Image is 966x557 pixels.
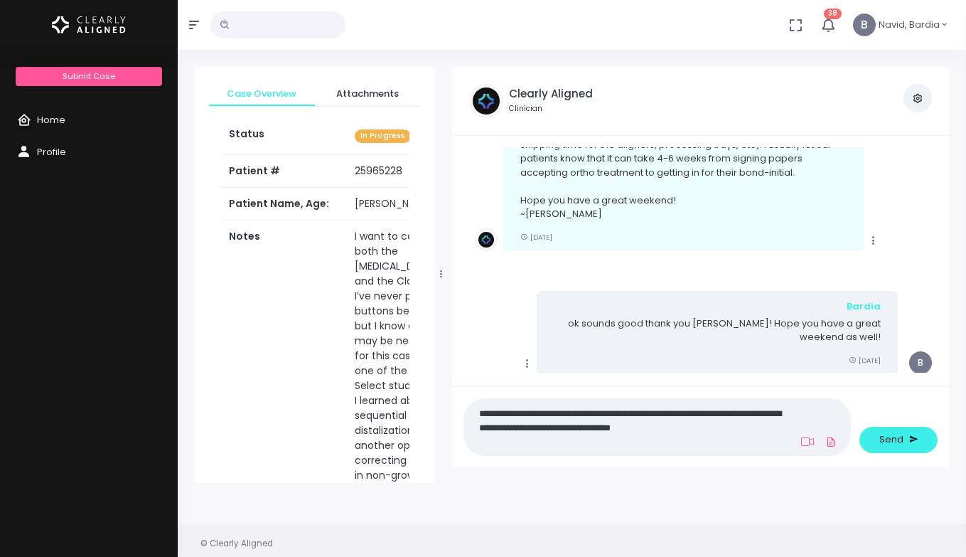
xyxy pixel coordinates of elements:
[326,87,409,101] span: Attachments
[220,87,304,101] span: Case Overview
[554,317,881,344] p: ok sounds good thank you [PERSON_NAME]! Hope you have a great weekend as well!
[509,87,593,100] h5: Clearly Aligned
[355,129,411,143] span: In Progress
[220,188,346,221] th: Patient Name, Age:
[346,155,459,188] td: 25965228
[37,113,65,127] span: Home
[879,18,940,32] span: Navid, Bardia
[220,118,346,154] th: Status
[909,351,932,374] span: B
[849,356,881,365] small: [DATE]
[853,14,876,36] span: B
[63,70,115,82] span: Submit Case
[824,9,842,19] span: 38
[509,103,593,115] small: Clinician
[554,299,881,314] div: Bardia
[346,188,459,221] td: [PERSON_NAME], 26
[879,433,903,447] span: Send
[859,427,938,453] button: Send
[822,429,839,455] a: Add Files
[798,436,817,447] a: Add Loom Video
[520,233,552,242] small: [DATE]
[463,147,938,373] div: scrollable content
[16,67,161,86] a: Submit Case
[195,67,435,483] div: scrollable content
[37,145,66,159] span: Profile
[52,10,126,40] img: Logo Horizontal
[220,154,346,188] th: Patient #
